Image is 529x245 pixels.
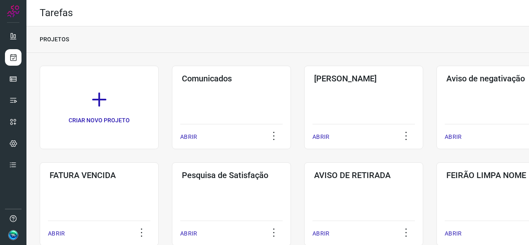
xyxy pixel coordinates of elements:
h3: FATURA VENCIDA [50,170,149,180]
h3: [PERSON_NAME] [314,74,413,83]
h3: AVISO DE RETIRADA [314,170,413,180]
p: ABRIR [445,133,462,141]
h3: Pesquisa de Satisfação [182,170,281,180]
h3: Comunicados [182,74,281,83]
p: ABRIR [312,229,329,238]
p: ABRIR [48,229,65,238]
h2: Tarefas [40,7,73,19]
p: CRIAR NOVO PROJETO [69,116,130,125]
p: ABRIR [312,133,329,141]
img: b169ae883a764c14770e775416c273a7.jpg [8,230,18,240]
img: Logo [7,5,19,17]
p: ABRIR [445,229,462,238]
p: ABRIR [180,133,197,141]
p: PROJETOS [40,35,69,44]
p: ABRIR [180,229,197,238]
